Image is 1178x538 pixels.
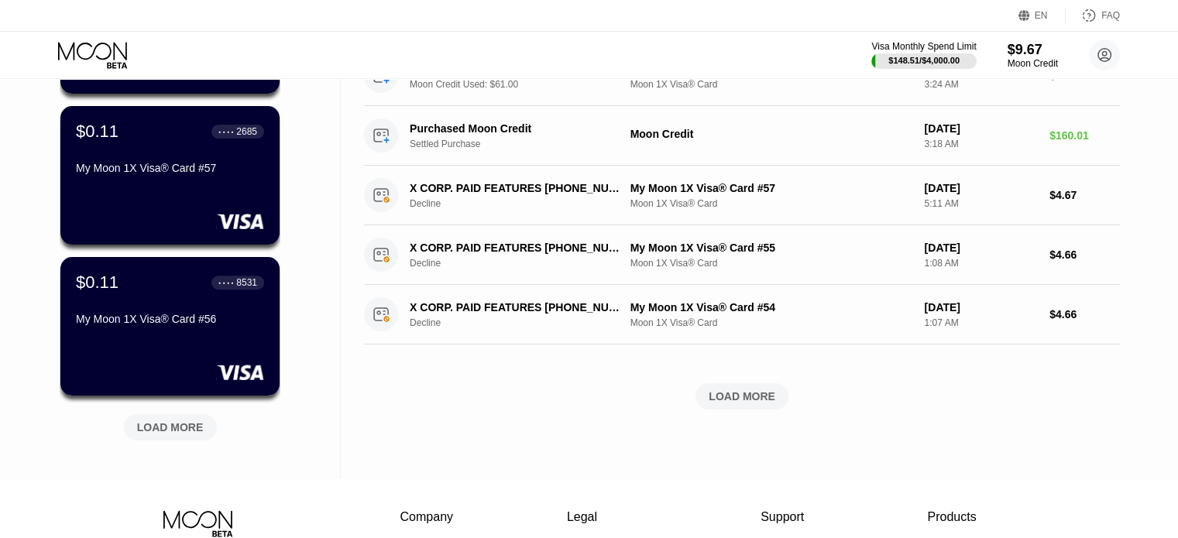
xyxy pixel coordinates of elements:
[76,272,118,293] div: $0.11
[236,126,257,137] div: 2685
[1101,10,1120,21] div: FAQ
[410,122,622,135] div: Purchased Moon Credit
[630,79,912,90] div: Moon 1X Visa® Card
[924,79,1037,90] div: 3:24 AM
[218,280,234,285] div: ● ● ● ●
[1049,189,1120,201] div: $4.67
[924,317,1037,328] div: 1:07 AM
[927,510,976,524] div: Products
[924,301,1037,314] div: [DATE]
[630,128,912,140] div: Moon Credit
[567,510,647,524] div: Legal
[60,257,280,396] div: $0.11● ● ● ●8531My Moon 1X Visa® Card #56
[218,129,234,134] div: ● ● ● ●
[1049,308,1120,320] div: $4.66
[410,242,622,254] div: X CORP. PAID FEATURES [PHONE_NUMBER] US
[410,301,622,314] div: X CORP. PAID FEATURES [PHONE_NUMBER] US
[924,198,1037,209] div: 5:11 AM
[630,242,912,254] div: My Moon 1X Visa® Card #55
[630,317,912,328] div: Moon 1X Visa® Card
[709,389,775,403] div: LOAD MORE
[137,420,204,434] div: LOAD MORE
[410,182,622,194] div: X CORP. PAID FEATURES [PHONE_NUMBER] US
[364,166,1120,225] div: X CORP. PAID FEATURES [PHONE_NUMBER] USDeclineMy Moon 1X Visa® Card #57Moon 1X Visa® Card[DATE]5:...
[924,139,1037,149] div: 3:18 AM
[364,285,1120,344] div: X CORP. PAID FEATURES [PHONE_NUMBER] USDeclineMy Moon 1X Visa® Card #54Moon 1X Visa® Card[DATE]1:...
[236,277,257,288] div: 8531
[924,242,1037,254] div: [DATE]
[1049,129,1120,142] div: $160.01
[1018,8,1066,23] div: EN
[76,313,264,325] div: My Moon 1X Visa® Card #56
[871,41,976,52] div: Visa Monthly Spend Limit
[410,317,638,328] div: Decline
[761,510,814,524] div: Support
[871,41,976,69] div: Visa Monthly Spend Limit$148.51/$4,000.00
[630,258,912,269] div: Moon 1X Visa® Card
[630,301,912,314] div: My Moon 1X Visa® Card #54
[364,383,1120,409] div: LOAD MORE
[410,79,638,90] div: Moon Credit Used: $61.00
[1008,58,1058,69] div: Moon Credit
[1008,42,1058,69] div: $9.67Moon Credit
[1035,10,1048,21] div: EN
[76,162,264,174] div: My Moon 1X Visa® Card #57
[924,258,1037,269] div: 1:08 AM
[410,258,638,269] div: Decline
[1066,8,1120,23] div: FAQ
[630,182,912,194] div: My Moon 1X Visa® Card #57
[112,408,228,440] div: LOAD MORE
[400,510,454,524] div: Company
[60,106,280,245] div: $0.11● ● ● ●2685My Moon 1X Visa® Card #57
[410,139,638,149] div: Settled Purchase
[76,122,118,142] div: $0.11
[364,106,1120,166] div: Purchased Moon CreditSettled PurchaseMoon Credit[DATE]3:18 AM$160.01
[410,198,638,209] div: Decline
[888,56,960,65] div: $148.51 / $4,000.00
[630,198,912,209] div: Moon 1X Visa® Card
[924,122,1037,135] div: [DATE]
[1049,248,1120,261] div: $4.66
[924,182,1037,194] div: [DATE]
[364,225,1120,285] div: X CORP. PAID FEATURES [PHONE_NUMBER] USDeclineMy Moon 1X Visa® Card #55Moon 1X Visa® Card[DATE]1:...
[1008,42,1058,58] div: $9.67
